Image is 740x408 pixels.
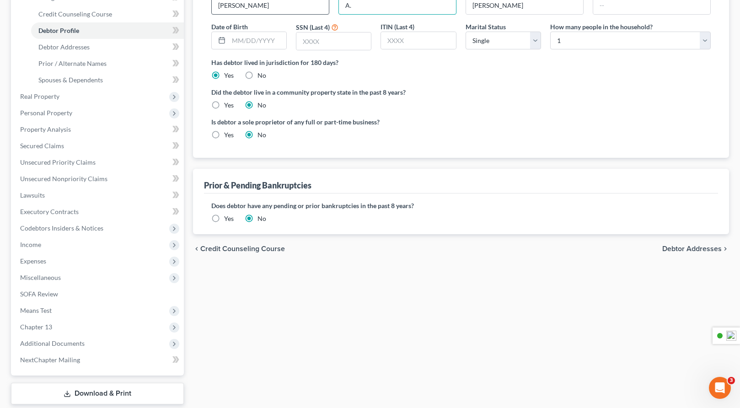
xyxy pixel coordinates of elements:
span: Property Analysis [20,125,71,133]
a: Secured Claims [13,138,184,154]
div: Prior & Pending Bankruptcies [204,180,311,191]
label: Date of Birth [211,22,248,32]
label: No [257,130,266,140]
span: Means Test [20,306,52,314]
span: Miscellaneous [20,274,61,281]
a: Property Analysis [13,121,184,138]
span: Income [20,241,41,248]
a: Download & Print [11,383,184,404]
label: Does debtor have any pending or prior bankruptcies in the past 8 years? [211,201,711,210]
span: Prior / Alternate Names [38,59,107,67]
span: Real Property [20,92,59,100]
span: Unsecured Nonpriority Claims [20,175,107,183]
a: Prior / Alternate Names [31,55,184,72]
i: chevron_right [722,245,729,252]
label: No [257,214,266,223]
span: Chapter 13 [20,323,52,331]
label: How many people in the household? [550,22,653,32]
span: Lawsuits [20,191,45,199]
span: 3 [728,377,735,384]
span: Debtor Profile [38,27,79,34]
label: No [257,101,266,110]
label: Has debtor lived in jurisdiction for 180 days? [211,58,711,67]
a: Unsecured Priority Claims [13,154,184,171]
span: Debtor Addresses [38,43,90,51]
label: Is debtor a sole proprietor of any full or part-time business? [211,117,456,127]
a: Lawsuits [13,187,184,204]
a: Debtor Addresses [31,39,184,55]
span: Codebtors Insiders & Notices [20,224,103,232]
span: Credit Counseling Course [38,10,112,18]
span: Personal Property [20,109,72,117]
label: SSN (Last 4) [296,22,330,32]
span: Secured Claims [20,142,64,150]
span: Unsecured Priority Claims [20,158,96,166]
i: chevron_left [193,245,200,252]
button: Debtor Addresses chevron_right [662,245,729,252]
label: Did the debtor live in a community property state in the past 8 years? [211,87,711,97]
a: Unsecured Nonpriority Claims [13,171,184,187]
a: NextChapter Mailing [13,352,184,368]
label: Yes [224,214,234,223]
label: Marital Status [466,22,506,32]
label: Yes [224,71,234,80]
a: Executory Contracts [13,204,184,220]
span: Spouses & Dependents [38,76,103,84]
a: Debtor Profile [31,22,184,39]
span: NextChapter Mailing [20,356,80,364]
input: XXXX [296,32,371,50]
label: Yes [224,130,234,140]
span: Credit Counseling Course [200,245,285,252]
a: Credit Counseling Course [31,6,184,22]
span: Executory Contracts [20,208,79,215]
input: XXXX [381,32,456,49]
span: Expenses [20,257,46,265]
span: Additional Documents [20,339,85,347]
label: ITIN (Last 4) [381,22,414,32]
span: SOFA Review [20,290,58,298]
a: SOFA Review [13,286,184,302]
label: Yes [224,101,234,110]
span: Debtor Addresses [662,245,722,252]
label: No [257,71,266,80]
a: Spouses & Dependents [31,72,184,88]
button: chevron_left Credit Counseling Course [193,245,285,252]
input: MM/DD/YYYY [229,32,286,49]
iframe: Intercom live chat [709,377,731,399]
